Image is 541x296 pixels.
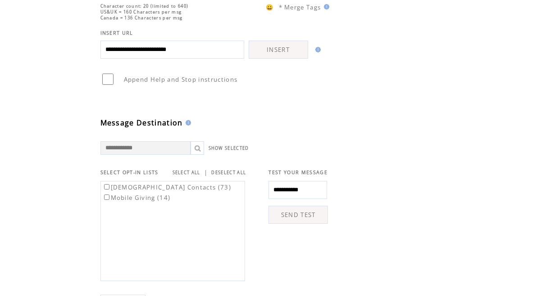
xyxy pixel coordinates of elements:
a: SEND TEST [268,206,328,224]
span: SELECT OPT-IN LISTS [100,169,159,176]
span: TEST YOUR MESSAGE [268,169,327,176]
input: [DEMOGRAPHIC_DATA] Contacts (73) [104,184,109,190]
label: [DEMOGRAPHIC_DATA] Contacts (73) [102,183,232,191]
img: help.gif [183,120,191,125]
span: US&UK = 160 Characters per msg [100,9,182,15]
a: SHOW SELECTED [209,145,249,151]
img: help.gif [313,47,321,52]
span: 😀 [266,3,274,11]
a: INSERT [249,41,308,59]
label: Mobile Giving (14) [102,194,171,202]
a: DESELECT ALL [211,170,246,176]
input: Mobile Giving (14) [104,194,109,200]
span: Canada = 136 Characters per msg [100,15,183,21]
img: help.gif [321,4,329,9]
a: SELECT ALL [173,170,200,176]
span: Append Help and Stop instructions [124,75,238,83]
span: * Merge Tags [279,3,321,11]
span: INSERT URL [100,30,133,36]
span: | [204,168,208,176]
span: Character count: 20 (limited to 640) [100,3,189,9]
span: Message Destination [100,118,183,128]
